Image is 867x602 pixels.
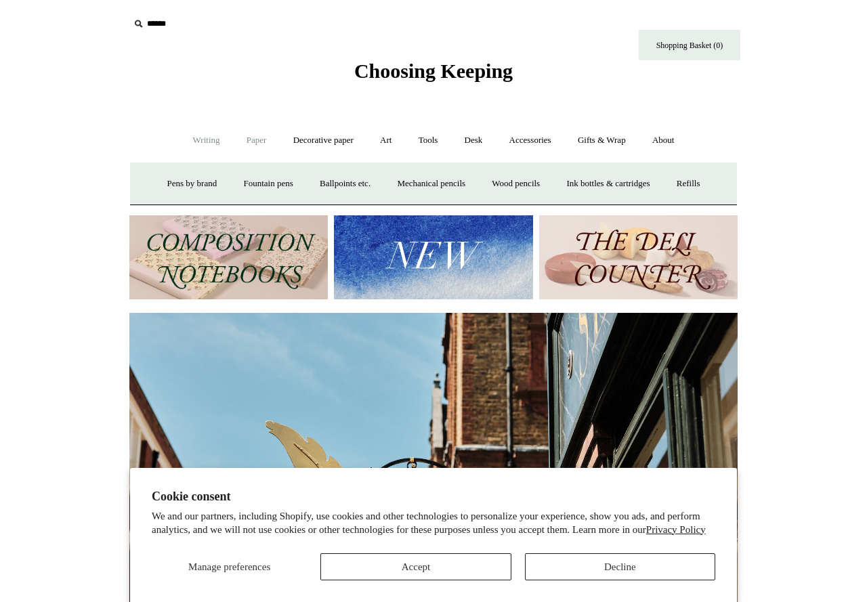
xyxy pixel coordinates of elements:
a: Accessories [497,123,564,158]
img: New.jpg__PID:f73bdf93-380a-4a35-bcfe-7823039498e1 [334,215,532,300]
a: Gifts & Wrap [566,123,638,158]
a: Shopping Basket (0) [639,30,740,60]
a: Pens by brand [155,166,230,202]
a: About [640,123,687,158]
button: Accept [320,553,511,580]
span: Choosing Keeping [354,60,513,82]
h2: Cookie consent [152,490,715,504]
img: The Deli Counter [539,215,738,300]
a: Art [368,123,404,158]
a: Fountain pens [231,166,305,202]
a: Choosing Keeping [354,70,513,80]
a: Desk [452,123,495,158]
a: Ink bottles & cartridges [554,166,662,202]
a: Privacy Policy [646,524,706,535]
img: 202302 Composition ledgers.jpg__PID:69722ee6-fa44-49dd-a067-31375e5d54ec [129,215,328,300]
a: Decorative paper [281,123,366,158]
button: Decline [525,553,715,580]
p: We and our partners, including Shopify, use cookies and other technologies to personalize your ex... [152,510,715,536]
span: Manage preferences [188,561,270,572]
a: Ballpoints etc. [308,166,383,202]
a: Refills [664,166,713,202]
a: Writing [181,123,232,158]
a: Paper [234,123,279,158]
button: Manage preferences [152,553,307,580]
a: Wood pencils [480,166,552,202]
a: Mechanical pencils [385,166,478,202]
a: Tools [406,123,450,158]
